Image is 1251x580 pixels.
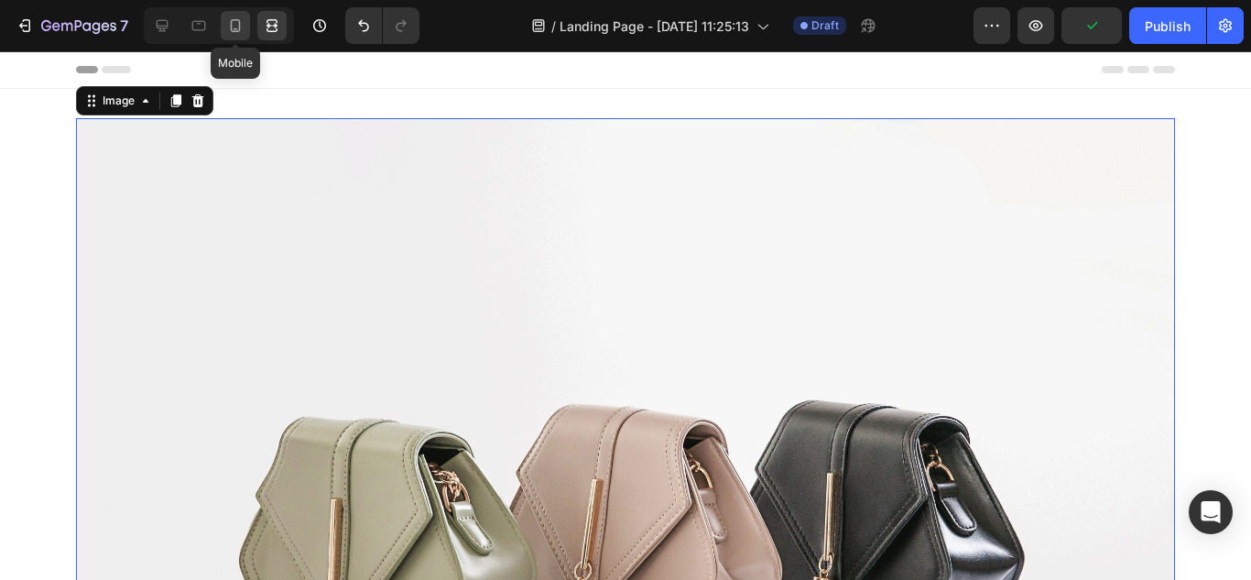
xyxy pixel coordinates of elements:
button: Publish [1129,7,1206,44]
span: Landing Page - [DATE] 11:25:13 [560,16,749,36]
div: Undo/Redo [345,7,419,44]
div: Image [99,41,138,58]
div: Open Intercom Messenger [1189,490,1233,534]
button: 7 [7,7,136,44]
div: Publish [1145,16,1191,36]
span: Draft [811,17,839,34]
span: / [551,16,556,36]
p: 7 [120,15,128,37]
